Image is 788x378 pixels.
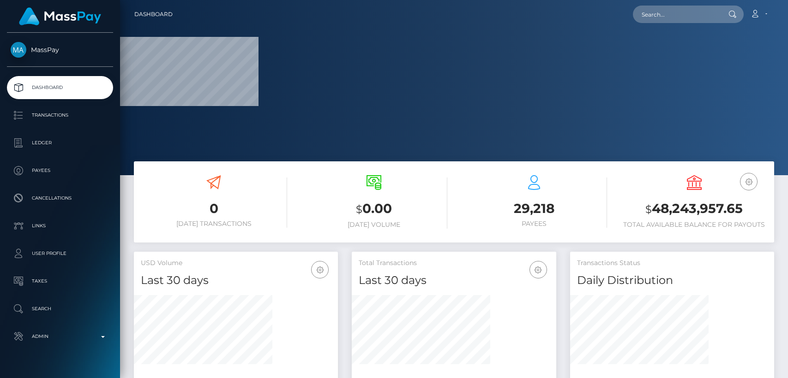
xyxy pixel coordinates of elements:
p: Dashboard [11,81,109,94]
p: Links [11,219,109,233]
a: Cancellations [7,187,113,210]
p: User Profile [11,247,109,260]
p: Search [11,302,109,316]
p: Admin [11,330,109,343]
h5: USD Volume [141,259,331,268]
a: User Profile [7,242,113,265]
a: Search [7,297,113,320]
h4: Last 30 days [359,272,549,289]
h6: [DATE] Transactions [141,220,287,228]
img: MassPay Logo [19,7,101,25]
p: Cancellations [11,191,109,205]
a: Links [7,214,113,237]
span: MassPay [7,46,113,54]
h4: Last 30 days [141,272,331,289]
h3: 0.00 [301,200,447,219]
a: Dashboard [134,5,173,24]
a: Payees [7,159,113,182]
h6: Payees [461,220,608,228]
h4: Daily Distribution [577,272,767,289]
small: $ [356,203,362,216]
small: $ [645,203,652,216]
h3: 48,243,957.65 [621,200,767,219]
h3: 29,218 [461,200,608,218]
h5: Total Transactions [359,259,549,268]
a: Transactions [7,104,113,127]
p: Ledger [11,136,109,150]
p: Taxes [11,274,109,288]
a: Taxes [7,270,113,293]
img: MassPay [11,42,26,58]
h5: Transactions Status [577,259,767,268]
h6: [DATE] Volume [301,221,447,229]
a: Dashboard [7,76,113,99]
h6: Total Available Balance for Payouts [621,221,767,229]
a: Ledger [7,131,113,154]
h3: 0 [141,200,287,218]
p: Payees [11,164,109,177]
input: Search... [633,6,720,23]
p: Transactions [11,108,109,122]
a: Admin [7,325,113,348]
